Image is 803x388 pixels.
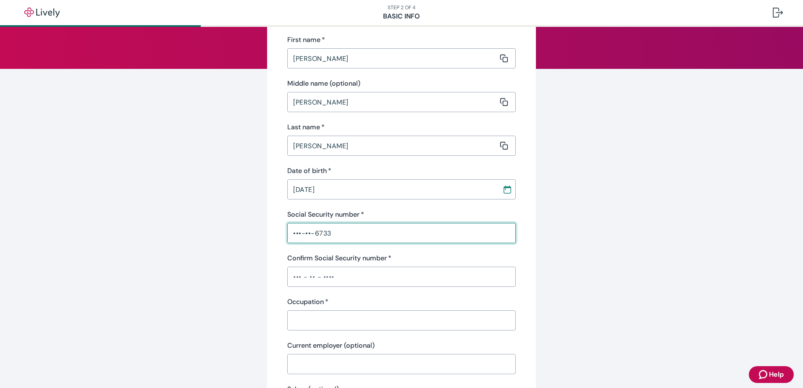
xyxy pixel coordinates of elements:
input: MM / DD / YYYY [287,181,496,198]
label: Current employer (optional) [287,341,375,351]
button: Zendesk support iconHelp [749,366,794,383]
svg: Copy to clipboard [500,54,508,63]
button: Copy message content to clipboard [498,96,510,108]
button: Copy message content to clipboard [498,140,510,152]
label: Last name [287,122,325,132]
label: Social Security number [287,210,364,220]
img: Lively [18,8,66,18]
input: ••• - •• - •••• [287,225,516,241]
label: First name [287,35,325,45]
svg: Calendar [503,185,512,194]
label: Occupation [287,297,328,307]
svg: Copy to clipboard [500,98,508,106]
label: Confirm Social Security number [287,253,391,263]
label: Date of birth [287,166,331,176]
label: Middle name (optional) [287,79,360,89]
button: Choose date, selected date is May 1, 1959 [500,182,515,197]
input: ••• - •• - •••• [287,268,516,285]
button: Copy message content to clipboard [498,52,510,64]
span: Help [769,370,784,380]
svg: Copy to clipboard [500,142,508,150]
svg: Zendesk support icon [759,370,769,380]
button: Log out [766,3,790,23]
